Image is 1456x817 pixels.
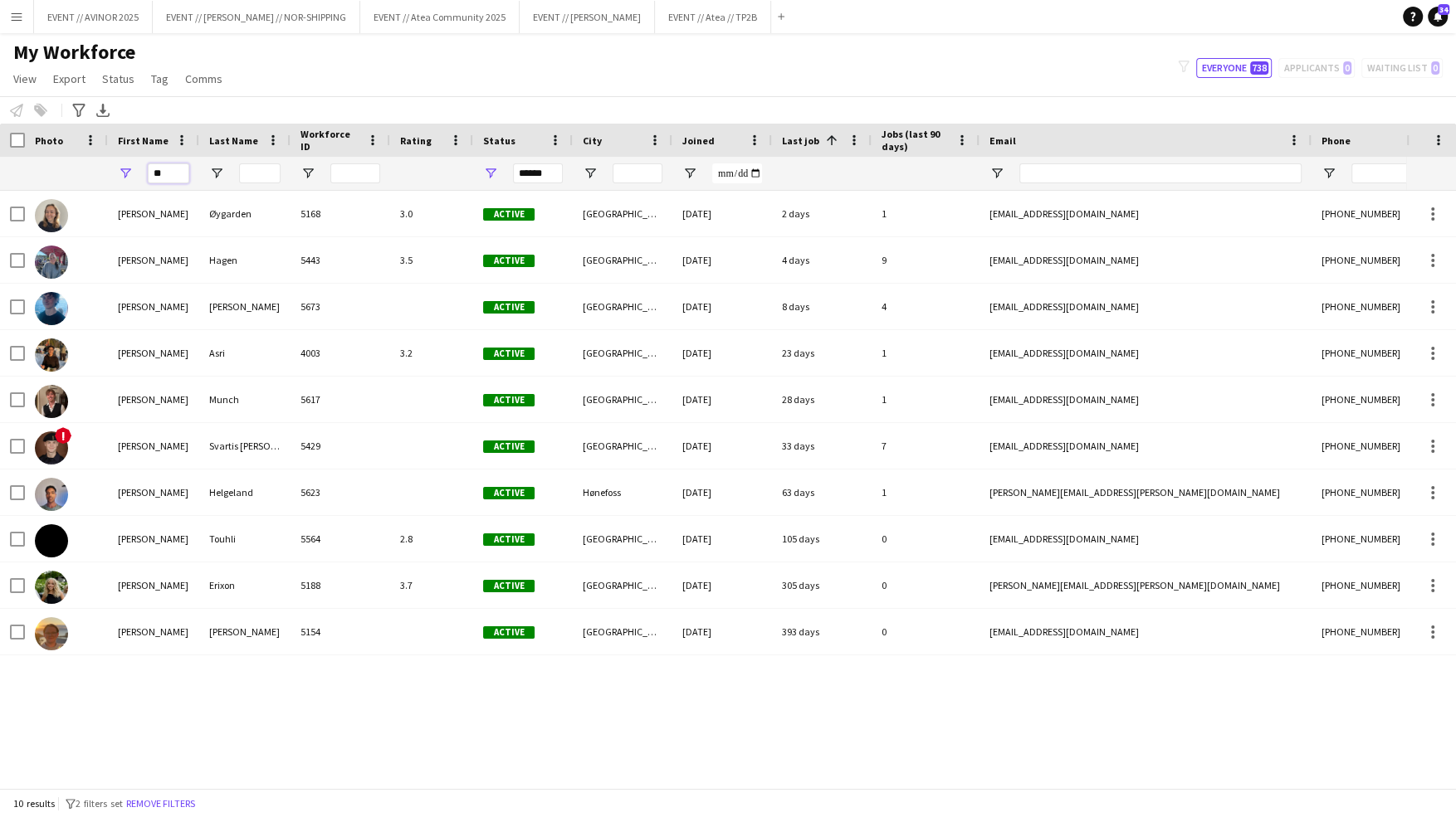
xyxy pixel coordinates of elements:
[772,237,872,283] div: 4 days
[108,237,199,283] div: [PERSON_NAME]
[185,71,222,86] span: Comms
[13,40,135,65] span: My Workforce
[102,71,134,86] span: Status
[199,609,291,654] div: [PERSON_NAME]
[76,797,123,810] span: 2 filters set
[573,191,672,236] div: [GEOGRAPHIC_DATA]
[7,68,43,90] a: View
[483,166,498,181] button: Open Filter Menu
[483,134,515,147] span: Status
[980,423,1312,469] div: [EMAIL_ADDRESS][DOMAIN_NAME]
[989,166,1004,181] button: Open Filter Menu
[872,191,980,236] div: 1
[178,68,229,90] a: Comms
[682,134,715,147] span: Joined
[108,377,199,422] div: [PERSON_NAME]
[1196,58,1272,78] button: Everyone738
[35,571,68,604] img: Mollie Erixon
[672,284,772,329] div: [DATE]
[148,163,189,183] input: First Name Filter Input
[872,423,980,469] div: 7
[199,377,291,422] div: Munch
[35,385,68,418] img: Simon Oscar Munch
[199,237,291,283] div: Hagen
[980,562,1312,608] div: [PERSON_NAME][EMAIL_ADDRESS][PERSON_NAME][DOMAIN_NAME]
[980,330,1312,376] div: [EMAIL_ADDRESS][DOMAIN_NAME]
[520,1,655,33] button: EVENT // [PERSON_NAME]
[239,163,281,183] input: Last Name Filter Input
[772,377,872,422] div: 28 days
[872,609,980,654] div: 0
[55,427,71,444] span: !
[483,301,535,314] span: Active
[613,163,662,183] input: City Filter Input
[291,516,390,562] div: 5564
[1438,4,1449,15] span: 34
[583,134,602,147] span: City
[672,237,772,283] div: [DATE]
[390,237,473,283] div: 3.5
[95,68,141,90] a: Status
[483,626,535,639] span: Active
[772,423,872,469] div: 33 days
[118,134,169,147] span: First Name
[782,134,819,147] span: Last job
[46,68,92,90] a: Export
[300,166,315,181] button: Open Filter Menu
[153,1,360,33] button: EVENT // [PERSON_NAME] // NOR-SHIPPING
[682,166,697,181] button: Open Filter Menu
[980,284,1312,329] div: [EMAIL_ADDRESS][DOMAIN_NAME]
[93,100,113,120] app-action-btn: Export XLSX
[390,516,473,562] div: 2.8
[291,284,390,329] div: 5673
[872,516,980,562] div: 0
[35,617,68,650] img: Simon Renå
[1322,166,1336,181] button: Open Filter Menu
[199,516,291,562] div: Touhli
[291,237,390,283] div: 5443
[672,191,772,236] div: [DATE]
[34,1,153,33] button: EVENT // AVINOR 2025
[300,128,360,153] span: Workforce ID
[35,524,68,557] img: Mohamed Touhli
[772,469,872,515] div: 63 days
[672,330,772,376] div: [DATE]
[573,423,672,469] div: [GEOGRAPHIC_DATA]
[980,469,1312,515] div: [PERSON_NAME][EMAIL_ADDRESS][PERSON_NAME][DOMAIN_NAME]
[199,330,291,376] div: Asri
[573,330,672,376] div: [GEOGRAPHIC_DATA]
[35,338,68,372] img: Mohamed Asri
[108,284,199,329] div: [PERSON_NAME]
[980,609,1312,654] div: [EMAIL_ADDRESS][DOMAIN_NAME]
[390,562,473,608] div: 3.7
[390,330,473,376] div: 3.2
[360,1,520,33] button: EVENT // Atea Community 2025
[35,246,68,279] img: Nora Monrad Hagen
[108,562,199,608] div: [PERSON_NAME]
[330,163,380,183] input: Workforce ID Filter Input
[573,377,672,422] div: [GEOGRAPHIC_DATA]
[199,191,291,236] div: Øygarden
[672,423,772,469] div: [DATE]
[108,423,199,469] div: [PERSON_NAME]
[483,208,535,221] span: Active
[772,562,872,608] div: 305 days
[108,609,199,654] div: [PERSON_NAME]
[390,191,473,236] div: 3.0
[483,394,535,406] span: Active
[573,469,672,515] div: Hønefoss
[573,284,672,329] div: [GEOGRAPHIC_DATA]
[1428,7,1448,27] a: 34
[108,330,199,376] div: [PERSON_NAME]
[291,423,390,469] div: 5429
[291,191,390,236] div: 5168
[108,469,199,515] div: [PERSON_NAME]
[13,71,37,86] span: View
[209,166,224,181] button: Open Filter Menu
[655,1,771,33] button: EVENT // Atea // TP2B
[199,423,291,469] div: Svartis [PERSON_NAME]
[151,71,169,86] span: Tag
[989,134,1016,147] span: Email
[35,134,63,147] span: Photo
[483,580,535,592] span: Active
